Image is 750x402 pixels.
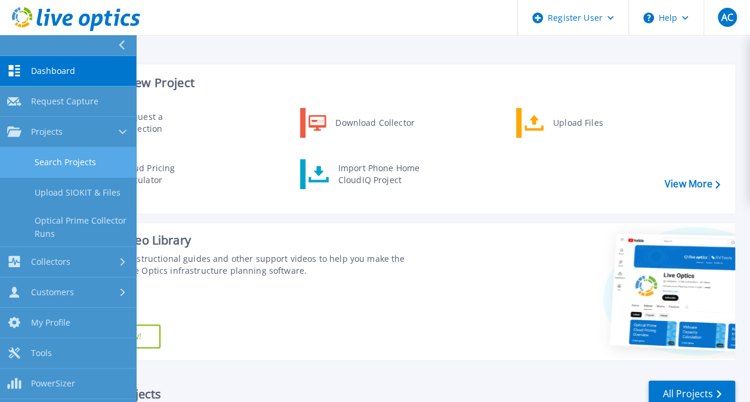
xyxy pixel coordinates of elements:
[31,287,74,298] span: Customers
[721,13,733,22] span: AC
[85,76,720,89] h3: Start a New Project
[116,111,203,135] div: Request a Collection
[31,96,98,107] span: Request Capture
[516,108,638,138] a: Upload Files
[84,159,206,189] a: Cloud Pricing Calculator
[70,233,422,248] div: Support Video Library
[31,317,70,328] span: My Profile
[300,108,422,138] a: Download Collector
[115,162,203,186] div: Cloud Pricing Calculator
[332,162,425,186] div: Import Phone Home CloudIQ Project
[329,111,419,135] div: Download Collector
[31,66,75,76] span: Dashboard
[665,178,720,190] a: View More
[31,126,63,137] span: Projects
[84,108,206,138] a: Request a Collection
[70,253,422,277] div: Find tutorials, instructional guides and other support videos to help you make the most of your L...
[547,111,635,135] div: Upload Files
[31,378,75,389] span: PowerSizer
[31,256,70,267] span: Collectors
[31,348,52,358] span: Tools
